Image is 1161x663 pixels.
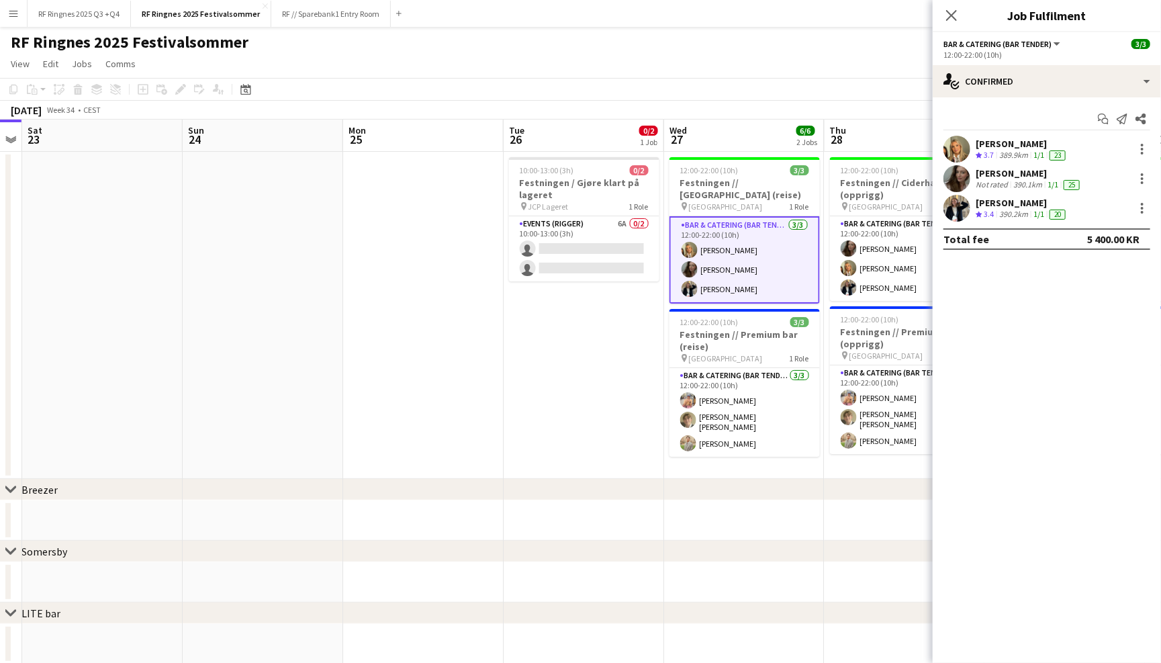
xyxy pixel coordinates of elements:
[669,328,820,353] h3: Festningen // Premium bar (reise)
[933,7,1161,24] h3: Job Fulfilment
[1048,179,1058,189] app-skills-label: 1/1
[667,132,687,147] span: 27
[984,150,994,160] span: 3.7
[689,202,763,212] span: [GEOGRAPHIC_DATA]
[1131,39,1150,49] span: 3/3
[188,124,204,136] span: Sun
[933,65,1161,97] div: Confirmed
[21,607,60,620] div: LITE bar
[186,132,204,147] span: 24
[11,32,248,52] h1: RF Ringnes 2025 Festivalsommer
[1033,150,1044,160] app-skills-label: 1/1
[105,58,136,70] span: Comms
[669,368,820,457] app-card-role: Bar & Catering (Bar Tender)3/312:00-22:00 (10h)[PERSON_NAME][PERSON_NAME] [PERSON_NAME][PERSON_NAME]
[828,132,847,147] span: 28
[984,209,994,219] span: 3.4
[797,137,818,147] div: 2 Jobs
[669,177,820,201] h3: Festningen // [GEOGRAPHIC_DATA] (reise)
[830,326,980,350] h3: Festningen // Premium bar (opprigg)
[830,157,980,301] app-job-card: 12:00-22:00 (10h)3/3Festningen // Ciderhagen (opprigg) [GEOGRAPHIC_DATA]1 RoleBar & Catering (Bar...
[11,103,42,117] div: [DATE]
[841,314,899,324] span: 12:00-22:00 (10h)
[943,39,1052,49] span: Bar & Catering (Bar Tender)
[830,216,980,301] app-card-role: Bar & Catering (Bar Tender)3/312:00-22:00 (10h)[PERSON_NAME][PERSON_NAME][PERSON_NAME]
[1050,210,1066,220] div: 20
[669,157,820,304] app-job-card: 12:00-22:00 (10h)3/3Festningen // [GEOGRAPHIC_DATA] (reise) [GEOGRAPHIC_DATA]1 RoleBar & Catering...
[5,55,35,73] a: View
[43,58,58,70] span: Edit
[21,483,58,496] div: Breezer
[841,165,899,175] span: 12:00-22:00 (10h)
[349,124,366,136] span: Mon
[509,216,659,281] app-card-role: Events (Rigger)6A0/210:00-13:00 (3h)
[849,202,923,212] span: [GEOGRAPHIC_DATA]
[680,317,739,327] span: 12:00-22:00 (10h)
[66,55,97,73] a: Jobs
[943,232,989,246] div: Total fee
[639,126,658,136] span: 0/2
[680,165,739,175] span: 12:00-22:00 (10h)
[28,1,131,27] button: RF Ringnes 2025 Q3 +Q4
[976,197,1068,209] div: [PERSON_NAME]
[976,179,1011,190] div: Not rated
[100,55,141,73] a: Comms
[44,105,78,115] span: Week 34
[1064,180,1080,190] div: 25
[976,138,1068,150] div: [PERSON_NAME]
[830,306,980,454] app-job-card: 12:00-22:00 (10h)3/3Festningen // Premium bar (opprigg) [GEOGRAPHIC_DATA]1 RoleBar & Catering (Ba...
[630,165,649,175] span: 0/2
[509,157,659,281] app-job-card: 10:00-13:00 (3h)0/2Festningen / Gjøre klart på lageret JCP Lageret1 RoleEvents (Rigger)6A0/210:00...
[1011,179,1045,190] div: 390.1km
[849,351,923,361] span: [GEOGRAPHIC_DATA]
[790,317,809,327] span: 3/3
[528,202,569,212] span: JCP Lageret
[830,365,980,454] app-card-role: Bar & Catering (Bar Tender)3/312:00-22:00 (10h)[PERSON_NAME][PERSON_NAME] [PERSON_NAME][PERSON_NAME]
[996,209,1031,220] div: 390.2km
[830,177,980,201] h3: Festningen // Ciderhagen (opprigg)
[669,124,687,136] span: Wed
[509,177,659,201] h3: Festningen / Gjøre klart på lageret
[72,58,92,70] span: Jobs
[271,1,391,27] button: RF // Sparebank1 Entry Room
[131,1,271,27] button: RF Ringnes 2025 Festivalsommer
[996,150,1031,161] div: 389.9km
[976,167,1082,179] div: [PERSON_NAME]
[790,353,809,363] span: 1 Role
[28,124,42,136] span: Sat
[830,124,847,136] span: Thu
[83,105,101,115] div: CEST
[943,50,1150,60] div: 12:00-22:00 (10h)
[669,309,820,457] app-job-card: 12:00-22:00 (10h)3/3Festningen // Premium bar (reise) [GEOGRAPHIC_DATA]1 RoleBar & Catering (Bar ...
[640,137,657,147] div: 1 Job
[1087,232,1140,246] div: 5 400.00 KR
[1050,150,1066,161] div: 23
[790,165,809,175] span: 3/3
[943,39,1062,49] button: Bar & Catering (Bar Tender)
[796,126,815,136] span: 6/6
[507,132,524,147] span: 26
[629,202,649,212] span: 1 Role
[11,58,30,70] span: View
[669,216,820,304] app-card-role: Bar & Catering (Bar Tender)3/312:00-22:00 (10h)[PERSON_NAME][PERSON_NAME][PERSON_NAME]
[689,353,763,363] span: [GEOGRAPHIC_DATA]
[346,132,366,147] span: 25
[520,165,574,175] span: 10:00-13:00 (3h)
[21,545,67,558] div: Somersby
[790,202,809,212] span: 1 Role
[1033,209,1044,219] app-skills-label: 1/1
[38,55,64,73] a: Edit
[26,132,42,147] span: 23
[509,124,524,136] span: Tue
